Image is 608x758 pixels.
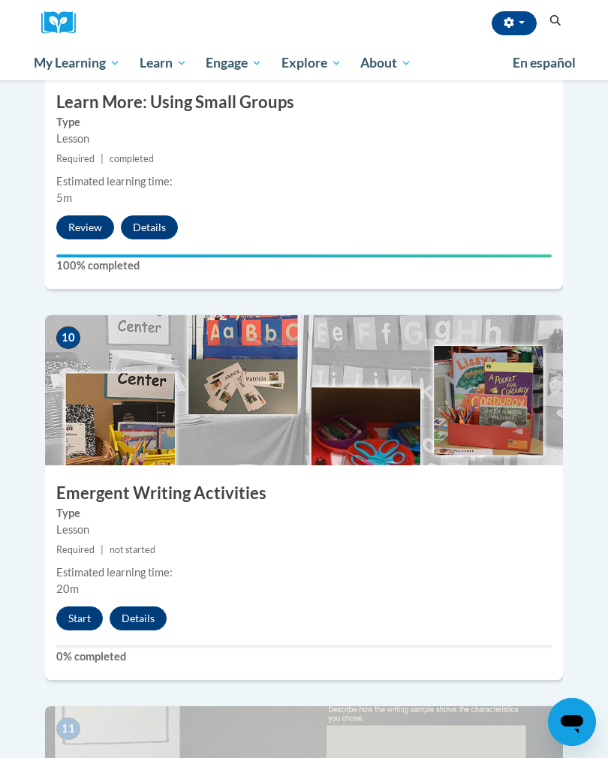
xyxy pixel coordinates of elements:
span: Required [56,153,95,164]
span: My Learning [34,54,120,72]
a: Cox Campus [41,11,86,35]
label: Type [56,114,552,131]
span: | [101,544,104,555]
img: Course Image [45,315,563,465]
span: Required [56,544,95,555]
a: Learn [130,46,197,80]
div: Estimated learning time: [56,173,552,190]
button: Details [110,606,167,630]
span: 10 [56,326,80,349]
span: Explore [281,54,342,72]
span: not started [110,544,155,555]
label: 0% completed [56,648,552,665]
span: En español [513,55,576,71]
span: | [101,153,104,164]
button: Start [56,606,103,630]
span: 20m [56,582,79,595]
iframe: Button to launch messaging window [548,698,596,746]
a: My Learning [24,46,130,80]
a: About [351,46,422,80]
div: Estimated learning time: [56,564,552,581]
span: Engage [206,54,262,72]
button: Account Settings [492,11,537,35]
span: completed [110,153,154,164]
div: Main menu [23,46,585,80]
a: Engage [196,46,272,80]
span: 5m [56,191,72,204]
button: Review [56,215,114,239]
a: Explore [272,46,351,80]
div: Lesson [56,131,552,147]
div: Your progress [56,254,552,257]
div: Lesson [56,522,552,538]
label: 100% completed [56,257,552,274]
span: 11 [56,717,80,740]
label: Type [56,505,552,522]
img: Logo brand [41,11,86,35]
a: En español [503,47,585,79]
h3: Emergent Writing Activities [45,482,563,505]
span: About [360,54,411,72]
span: Learn [140,54,187,72]
button: Details [121,215,178,239]
button: Search [544,12,567,30]
h3: Learn More: Using Small Groups [45,91,563,114]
